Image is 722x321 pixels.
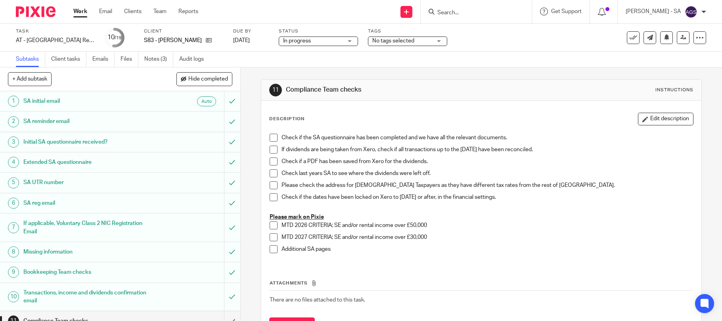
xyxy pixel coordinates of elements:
a: Reports [178,8,198,15]
a: Work [73,8,87,15]
label: Status [279,28,358,35]
a: Team [153,8,167,15]
button: + Add subtask [8,72,52,86]
p: Additional SA pages [282,245,693,253]
a: Client tasks [51,52,86,67]
p: Check if a PDF has been saved from Xero for the dividends. [282,158,693,165]
h1: Initial SA questionnaire received? [23,136,152,148]
input: Search [437,10,508,17]
div: 11 [269,84,282,96]
span: Attachments [270,281,308,285]
label: Task [16,28,95,35]
span: No tags selected [372,38,414,44]
div: 10 [8,291,19,302]
span: Hide completed [188,76,228,83]
a: Email [99,8,112,15]
a: Clients [124,8,142,15]
div: 8 [8,246,19,258]
p: Check if the SA questionnaire has been completed and we have all the relevant documents. [282,134,693,142]
p: Please check the address for [DEMOGRAPHIC_DATA] Taxpayers as they have different tax rates from t... [282,181,693,189]
div: AT - SA Return - PE 05-04-2025 [16,37,95,44]
h1: SA reg email [23,197,152,209]
div: 10 [107,33,122,42]
div: 7 [8,222,19,233]
a: Files [121,52,138,67]
p: MTD 2027 CRITERIA; SE and/or rental income over £30,000 [282,233,693,241]
label: Tags [368,28,447,35]
div: 3 [8,136,19,148]
p: Description [269,116,305,122]
h1: Bookkeeping Team checks [23,266,152,278]
u: Please mark on Pixie [270,214,324,220]
h1: If applicable, Voluntary Class 2 NIC Registration Email [23,217,152,238]
span: There are no files attached to this task. [270,297,365,303]
a: Notes (3) [144,52,173,67]
h1: Compliance Team checks [286,86,498,94]
span: Get Support [551,9,582,14]
h1: SA initial email [23,95,152,107]
p: Check if the dates have been locked on Xero to [DATE] or after, in the financial settings. [282,193,693,201]
a: Audit logs [179,52,210,67]
div: 6 [8,198,19,209]
div: 9 [8,267,19,278]
a: Emails [92,52,115,67]
span: In progress [283,38,311,44]
p: S83 - [PERSON_NAME] [144,37,202,44]
h1: SA UTR number [23,177,152,188]
div: 2 [8,116,19,127]
h1: Missing information [23,246,152,258]
div: Instructions [655,87,693,93]
label: Due by [233,28,269,35]
small: /19 [115,36,122,40]
label: Client [144,28,223,35]
div: 4 [8,157,19,168]
div: Auto [197,96,216,106]
img: svg%3E [685,6,697,18]
h1: Transactions, income and dividends confirmation email [23,287,152,307]
div: 1 [8,96,19,107]
button: Hide completed [176,72,232,86]
img: Pixie [16,6,56,17]
div: 5 [8,177,19,188]
p: [PERSON_NAME] - SA [626,8,681,15]
span: [DATE] [233,38,250,43]
h1: Extended SA questionnaire [23,156,152,168]
a: Subtasks [16,52,45,67]
div: AT - [GEOGRAPHIC_DATA] Return - PE [DATE] [16,37,95,44]
h1: SA reminder email [23,115,152,127]
p: MTD 2026 CRITERIA; SE and/or rental income over £50,000 [282,221,693,229]
button: Edit description [638,113,693,125]
p: Check last years SA to see where the dividends were left off. [282,169,693,177]
p: If dividends are being taken from Xero, check if all transactions up to the [DATE] have been reco... [282,146,693,154]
